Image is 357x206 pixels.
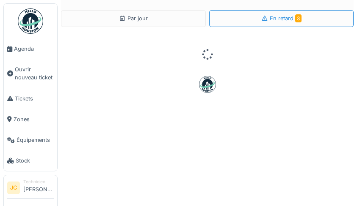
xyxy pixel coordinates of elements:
img: Badge_color-CXgf-gQk.svg [18,8,43,34]
span: Ouvrir nouveau ticket [15,65,54,81]
span: Zones [14,115,54,123]
span: En retard [270,15,302,22]
span: Équipements [17,136,54,144]
a: JC Technicien[PERSON_NAME] [7,179,54,199]
span: Stock [16,157,54,165]
a: Tickets [4,88,57,109]
a: Ouvrir nouveau ticket [4,59,57,88]
a: Agenda [4,38,57,59]
div: Par jour [119,14,148,22]
a: Équipements [4,130,57,150]
li: [PERSON_NAME] [23,179,54,197]
div: Technicien [23,179,54,185]
span: Agenda [14,45,54,53]
span: 3 [295,14,302,22]
a: Zones [4,109,57,130]
img: badge-BVDL4wpA.svg [199,76,216,93]
a: Stock [4,150,57,171]
span: Tickets [15,95,54,103]
li: JC [7,182,20,194]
